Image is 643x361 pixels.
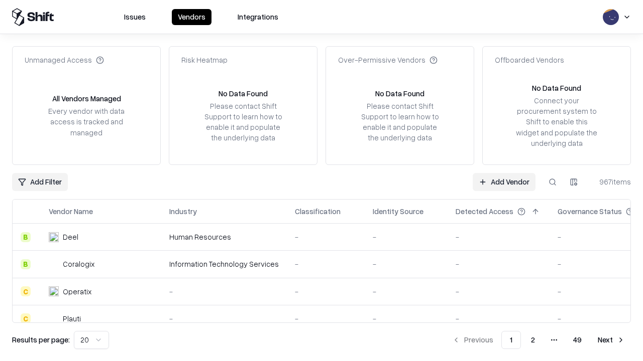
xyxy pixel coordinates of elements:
div: Governance Status [558,206,622,217]
div: - [295,259,357,269]
div: - [295,313,357,324]
button: 1 [501,331,521,349]
div: Offboarded Vendors [495,55,564,65]
div: No Data Found [375,88,424,99]
a: Add Vendor [473,173,535,191]
div: No Data Found [532,83,581,93]
p: Results per page: [12,334,70,345]
img: Coralogix [49,259,59,269]
div: No Data Found [219,88,268,99]
div: B [21,259,31,269]
div: All Vendors Managed [52,93,121,104]
button: Integrations [232,9,284,25]
nav: pagination [446,331,631,349]
div: - [373,259,440,269]
button: 49 [565,331,590,349]
div: Human Resources [169,232,279,242]
div: - [169,313,279,324]
div: C [21,313,31,323]
div: Detected Access [456,206,513,217]
div: Operatix [63,286,91,297]
div: Identity Source [373,206,423,217]
div: - [373,313,440,324]
div: - [169,286,279,297]
div: - [295,232,357,242]
button: Next [592,331,631,349]
div: Every vendor with data access is tracked and managed [45,106,128,137]
img: Plauti [49,313,59,323]
div: Coralogix [63,259,94,269]
div: C [21,286,31,296]
div: - [456,232,542,242]
div: - [456,286,542,297]
div: 967 items [591,176,631,187]
button: Issues [118,9,152,25]
div: Please contact Shift Support to learn how to enable it and populate the underlying data [358,101,442,143]
div: Unmanaged Access [25,55,104,65]
div: Deel [63,232,78,242]
div: - [373,232,440,242]
div: Risk Heatmap [181,55,228,65]
div: - [295,286,357,297]
div: Connect your procurement system to Shift to enable this widget and populate the underlying data [515,95,598,148]
div: Industry [169,206,197,217]
div: Vendor Name [49,206,93,217]
div: - [456,259,542,269]
button: Vendors [172,9,211,25]
img: Deel [49,232,59,242]
button: Add Filter [12,173,68,191]
div: - [373,286,440,297]
img: Operatix [49,286,59,296]
button: 2 [523,331,543,349]
div: Information Technology Services [169,259,279,269]
div: B [21,232,31,242]
div: Please contact Shift Support to learn how to enable it and populate the underlying data [201,101,285,143]
div: Plauti [63,313,81,324]
div: - [456,313,542,324]
div: Classification [295,206,341,217]
div: Over-Permissive Vendors [338,55,438,65]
